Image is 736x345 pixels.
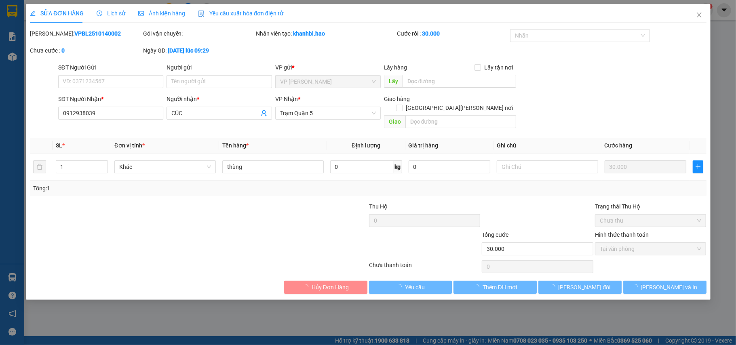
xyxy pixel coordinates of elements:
[394,160,402,173] span: kg
[143,29,254,38] div: Gói vận chuyển:
[138,11,144,16] span: picture
[687,4,710,27] button: Close
[284,281,367,294] button: Hủy Đơn Hàng
[405,283,425,292] span: Yêu cầu
[402,75,516,88] input: Dọc đường
[600,243,702,255] span: Tại văn phòng
[261,110,267,116] span: user-add
[422,30,440,37] b: 30.000
[74,30,121,37] b: VPBL2510140002
[384,75,402,88] span: Lấy
[696,12,702,18] span: close
[623,281,706,294] button: [PERSON_NAME] và In
[167,47,209,54] b: [DATE] lúc 09:29
[167,95,272,103] div: Người nhận
[368,261,481,275] div: Chưa thanh toán
[481,63,516,72] span: Lấy tận nơi
[403,103,516,112] span: [GEOGRAPHIC_DATA][PERSON_NAME] nơi
[198,10,283,17] span: Yêu cầu xuất hóa đơn điện tử
[303,284,312,290] span: loading
[30,29,141,38] div: [PERSON_NAME]:
[396,284,405,290] span: loading
[397,29,508,38] div: Cước rồi :
[58,63,164,72] div: SĐT Người Gửi
[600,215,702,227] span: Chưa thu
[275,63,381,72] div: VP gửi
[538,281,622,294] button: [PERSON_NAME] đổi
[595,202,706,211] div: Trạng thái Thu Hộ
[256,29,395,38] div: Nhân viên tạo:
[114,142,145,149] span: Đơn vị tính
[482,231,508,238] span: Tổng cước
[453,281,537,294] button: Thêm ĐH mới
[30,46,141,55] div: Chưa cước :
[482,283,517,292] span: Thêm ĐH mới
[693,160,703,173] button: plus
[97,10,125,17] span: Lịch sử
[595,231,649,238] label: Hình thức thanh toán
[30,11,36,16] span: edit
[632,284,641,290] span: loading
[76,30,338,40] li: Hotline: 02839552959
[10,10,51,50] img: logo.jpg
[143,46,254,55] div: Ngày GD:
[119,161,211,173] span: Khác
[693,164,703,170] span: plus
[558,283,610,292] span: [PERSON_NAME] đổi
[138,10,185,17] span: Ảnh kiện hàng
[198,11,205,17] img: icon
[369,203,387,210] span: Thu Hộ
[222,142,249,149] span: Tên hàng
[33,160,46,173] button: delete
[312,283,349,292] span: Hủy Đơn Hàng
[473,284,482,290] span: loading
[280,76,376,88] span: VP Bạc Liêu
[604,142,632,149] span: Cước hàng
[641,283,697,292] span: [PERSON_NAME] và In
[384,96,409,102] span: Giao hàng
[293,30,325,37] b: khanhbl.hao
[549,284,558,290] span: loading
[280,107,376,119] span: Trạm Quận 5
[58,95,164,103] div: SĐT Người Nhận
[384,115,405,128] span: Giao
[604,160,686,173] input: 0
[167,63,272,72] div: Người gửi
[405,115,516,128] input: Dọc đường
[275,96,298,102] span: VP Nhận
[10,59,141,72] b: GỬI : VP [PERSON_NAME]
[493,138,601,154] th: Ghi chú
[369,281,452,294] button: Yêu cầu
[97,11,102,16] span: clock-circle
[408,142,438,149] span: Giá trị hàng
[61,47,65,54] b: 0
[222,160,324,173] input: VD: Bàn, Ghế
[55,142,62,149] span: SL
[497,160,598,173] input: Ghi Chú
[30,10,84,17] span: SỬA ĐƠN HÀNG
[33,184,285,193] div: Tổng: 1
[384,64,407,71] span: Lấy hàng
[76,20,338,30] li: 26 Phó Cơ Điều, Phường 12
[352,142,380,149] span: Định lượng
